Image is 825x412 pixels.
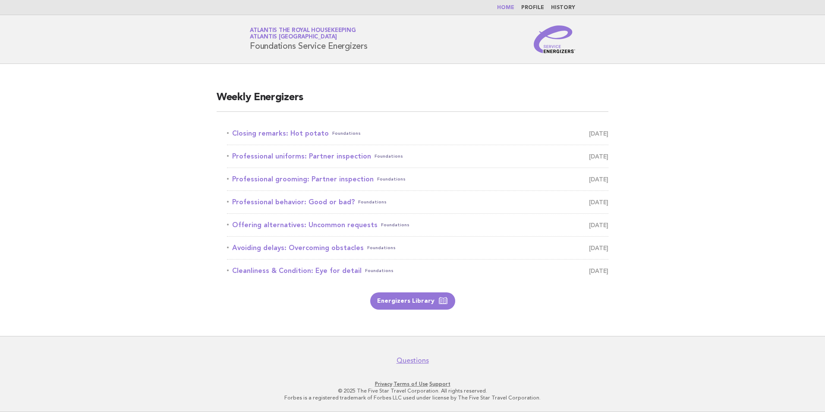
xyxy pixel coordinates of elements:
[589,150,608,162] span: [DATE]
[534,25,575,53] img: Service Energizers
[227,242,608,254] a: Avoiding delays: Overcoming obstaclesFoundations [DATE]
[227,265,608,277] a: Cleanliness & Condition: Eye for detailFoundations [DATE]
[367,242,396,254] span: Foundations
[148,394,677,401] p: Forbes is a registered trademark of Forbes LLC used under license by The Five Star Travel Corpora...
[148,387,677,394] p: © 2025 The Five Star Travel Corporation. All rights reserved.
[227,219,608,231] a: Offering alternatives: Uncommon requestsFoundations [DATE]
[250,28,356,40] a: Atlantis the Royal HousekeepingAtlantis [GEOGRAPHIC_DATA]
[365,265,394,277] span: Foundations
[589,265,608,277] span: [DATE]
[250,28,368,51] h1: Foundations Service Energizers
[521,5,544,10] a: Profile
[497,5,514,10] a: Home
[227,196,608,208] a: Professional behavior: Good or bad?Foundations [DATE]
[250,35,337,40] span: Atlantis [GEOGRAPHIC_DATA]
[589,127,608,139] span: [DATE]
[589,196,608,208] span: [DATE]
[381,219,409,231] span: Foundations
[589,242,608,254] span: [DATE]
[370,292,455,310] a: Energizers Library
[332,127,361,139] span: Foundations
[227,127,608,139] a: Closing remarks: Hot potatoFoundations [DATE]
[551,5,575,10] a: History
[589,219,608,231] span: [DATE]
[377,173,406,185] span: Foundations
[394,381,428,387] a: Terms of Use
[227,173,608,185] a: Professional grooming: Partner inspectionFoundations [DATE]
[148,380,677,387] p: · ·
[429,381,450,387] a: Support
[589,173,608,185] span: [DATE]
[227,150,608,162] a: Professional uniforms: Partner inspectionFoundations [DATE]
[375,150,403,162] span: Foundations
[397,356,429,365] a: Questions
[375,381,392,387] a: Privacy
[358,196,387,208] span: Foundations
[217,91,608,112] h2: Weekly Energizers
